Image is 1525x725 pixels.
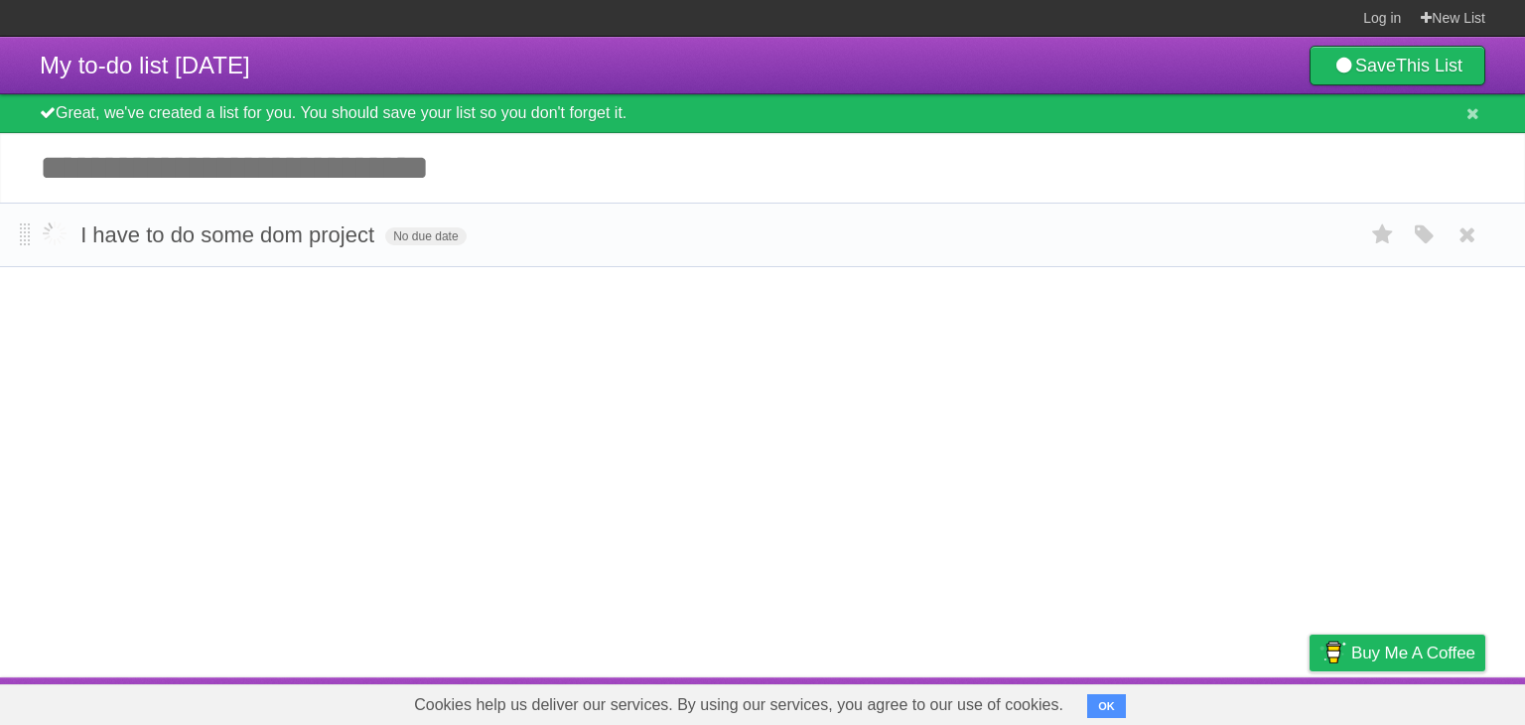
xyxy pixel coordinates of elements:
img: Buy me a coffee [1319,636,1346,669]
a: Privacy [1284,682,1335,720]
a: Buy me a coffee [1310,635,1485,671]
label: Star task [1364,218,1402,251]
span: Cookies help us deliver our services. By using our services, you agree to our use of cookies. [394,685,1083,725]
a: About [1045,682,1087,720]
a: Developers [1111,682,1191,720]
span: Buy me a coffee [1351,636,1475,670]
span: My to-do list [DATE] [40,52,250,78]
button: OK [1087,694,1126,718]
a: SaveThis List [1310,46,1485,85]
label: Done [40,218,69,248]
b: This List [1396,56,1462,75]
a: Suggest a feature [1360,682,1485,720]
a: Terms [1216,682,1260,720]
span: No due date [385,227,466,245]
span: I have to do some dom project [80,222,379,247]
